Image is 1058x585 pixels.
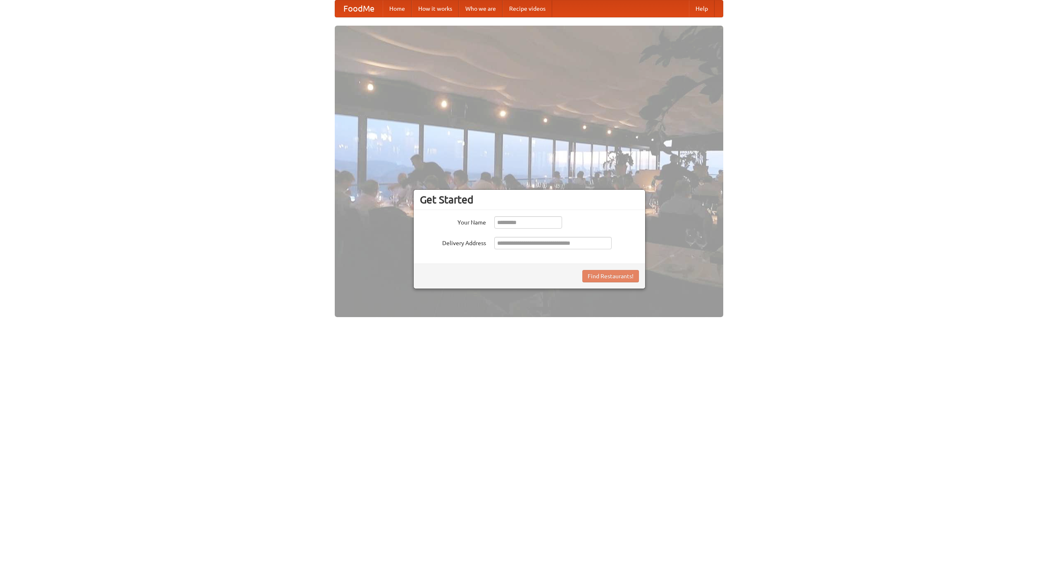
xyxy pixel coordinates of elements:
h3: Get Started [420,193,639,206]
a: Who we are [459,0,503,17]
label: Your Name [420,216,486,227]
a: Recipe videos [503,0,552,17]
a: Help [689,0,715,17]
a: Home [383,0,412,17]
button: Find Restaurants! [582,270,639,282]
label: Delivery Address [420,237,486,247]
a: FoodMe [335,0,383,17]
a: How it works [412,0,459,17]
